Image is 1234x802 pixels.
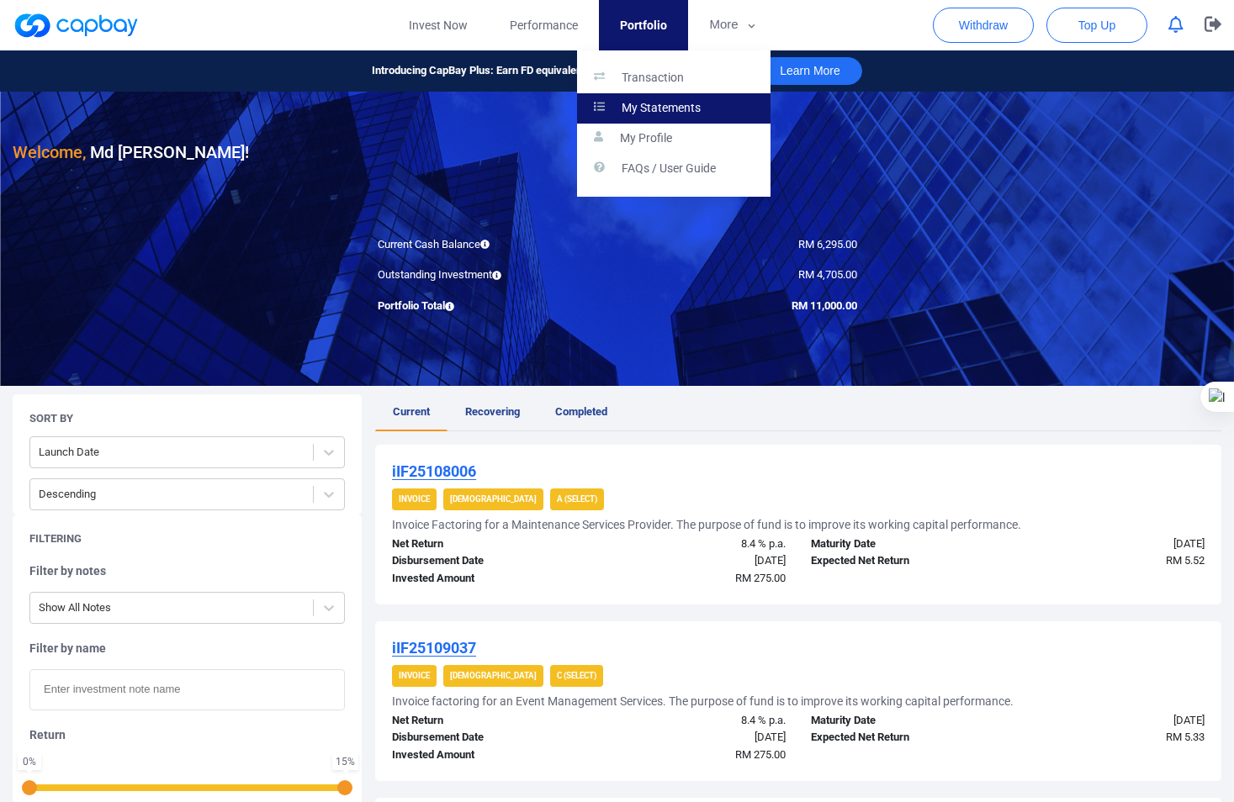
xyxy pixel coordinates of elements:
[577,63,771,93] a: Transaction
[577,93,771,124] a: My Statements
[620,131,672,146] p: My Profile
[622,71,684,86] p: Transaction
[622,161,716,177] p: FAQs / User Guide
[622,101,701,116] p: My Statements
[577,154,771,184] a: FAQs / User Guide
[577,124,771,154] a: My Profile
